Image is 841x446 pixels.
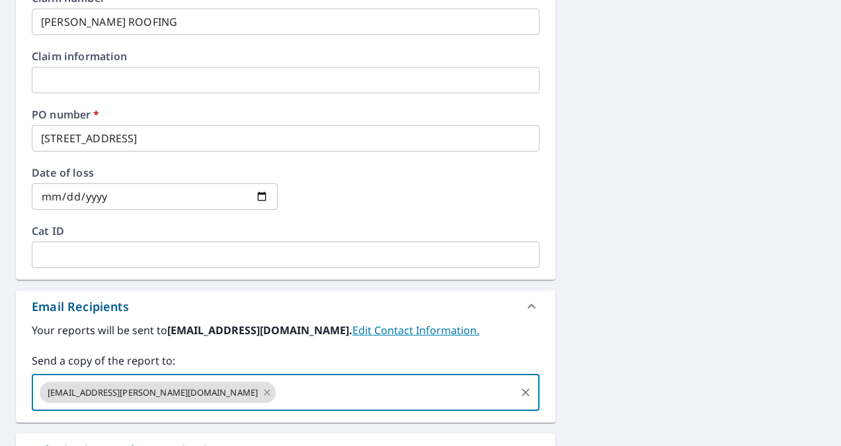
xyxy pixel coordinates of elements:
label: PO number [32,109,540,120]
button: Clear [516,383,535,402]
span: [EMAIL_ADDRESS][PERSON_NAME][DOMAIN_NAME] [40,386,266,399]
label: Date of loss [32,167,278,178]
div: [EMAIL_ADDRESS][PERSON_NAME][DOMAIN_NAME] [40,382,276,403]
label: Cat ID [32,226,540,236]
label: Claim information [32,51,540,62]
label: Send a copy of the report to: [32,353,540,369]
a: EditContactInfo [352,323,479,337]
div: Email Recipients [32,298,129,316]
b: [EMAIL_ADDRESS][DOMAIN_NAME]. [167,323,352,337]
label: Your reports will be sent to [32,322,540,338]
div: Email Recipients [16,290,555,322]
